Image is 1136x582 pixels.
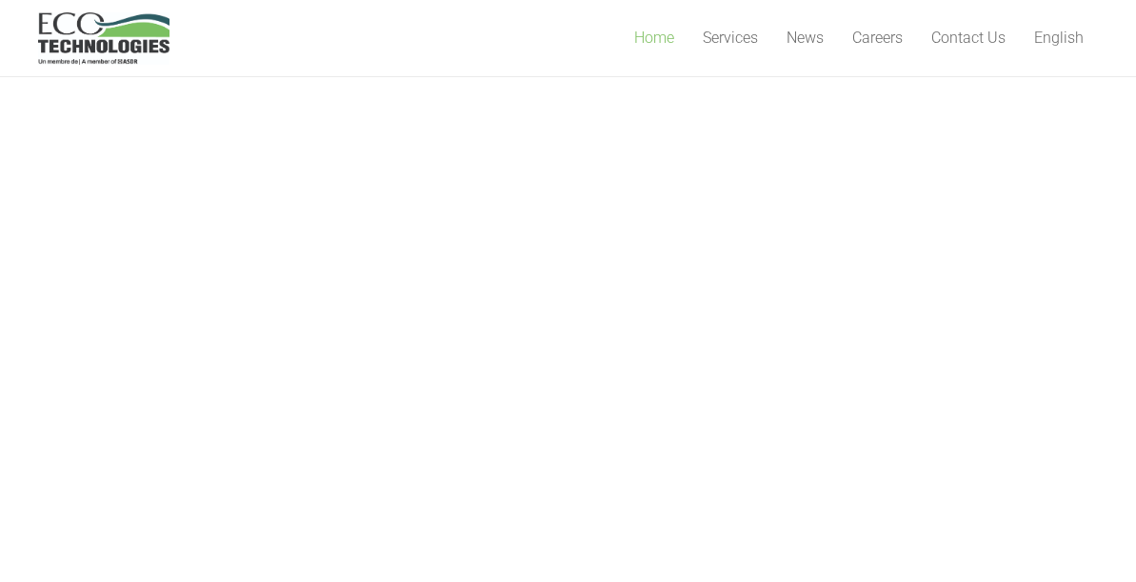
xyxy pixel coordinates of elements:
[634,29,674,47] span: Home
[703,29,758,47] span: Services
[1034,29,1084,47] span: English
[931,29,1006,47] span: Contact Us
[787,29,824,47] span: News
[852,29,903,47] span: Careers
[38,12,169,65] a: logo_EcoTech_ASDR_RGB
